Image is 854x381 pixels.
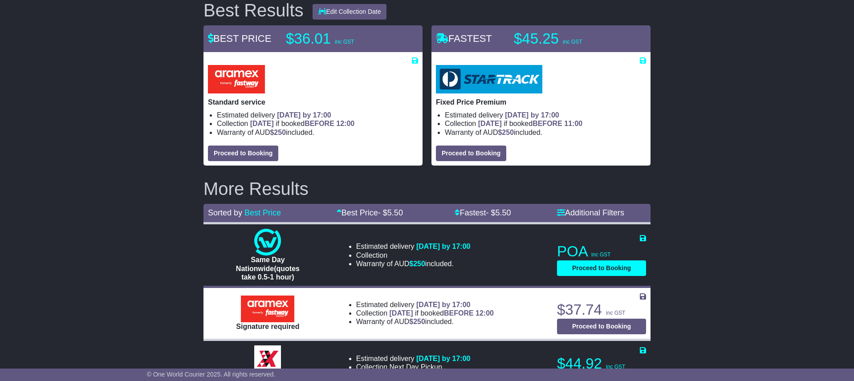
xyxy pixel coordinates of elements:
span: inc GST [335,39,354,45]
span: BEFORE [444,309,474,317]
p: $37.74 [557,301,646,319]
span: 12:00 [476,309,494,317]
li: Collection [217,119,418,128]
span: [DATE] by 17:00 [505,111,559,119]
span: [DATE] [478,120,502,127]
span: [DATE] by 17:00 [416,243,471,250]
p: $36.01 [286,30,397,48]
button: Proceed to Booking [436,146,506,161]
li: Warranty of AUD included. [356,259,471,268]
li: Estimated delivery [356,300,494,309]
span: [DATE] [390,309,413,317]
button: Proceed to Booking [208,146,278,161]
p: Standard service [208,98,418,106]
span: 5.50 [496,208,511,217]
span: if booked [250,120,354,127]
p: $45.25 [514,30,625,48]
li: Collection [356,309,494,317]
span: 11:00 [564,120,582,127]
span: 5.50 [387,208,403,217]
span: Signature required [236,323,299,330]
li: Collection [356,251,471,259]
a: Fastest- $5.50 [455,208,511,217]
img: Aramex: Standard service [208,65,265,93]
p: $44.92 [557,355,646,373]
span: Sorted by [208,208,242,217]
span: - $ [486,208,511,217]
img: Border Express: Express Parcel Service [254,345,281,372]
span: 250 [413,260,425,268]
span: inc GST [591,251,610,258]
li: Estimated delivery [356,354,471,363]
span: [DATE] [250,120,274,127]
li: Estimated delivery [217,111,418,119]
span: inc GST [606,310,625,316]
span: [DATE] by 17:00 [277,111,331,119]
span: © One World Courier 2025. All rights reserved. [147,371,276,378]
span: BEST PRICE [208,33,271,44]
div: Best Results [199,0,308,20]
span: inc GST [606,364,625,370]
span: $ [409,260,425,268]
button: Edit Collection Date [313,4,387,20]
span: BEFORE [533,120,562,127]
span: - $ [378,208,403,217]
span: if booked [390,309,494,317]
span: FASTEST [436,33,492,44]
li: Warranty of AUD included. [356,317,494,326]
span: 12:00 [336,120,354,127]
span: [DATE] by 17:00 [416,301,471,308]
li: Collection [356,363,471,371]
img: StarTrack: Fixed Price Premium [436,65,542,93]
p: Fixed Price Premium [436,98,646,106]
span: if booked [478,120,582,127]
img: Aramex: Signature required [241,296,294,322]
span: 250 [274,129,286,136]
button: Proceed to Booking [557,260,646,276]
span: 250 [413,318,425,325]
a: Best Price- $5.50 [337,208,403,217]
button: Proceed to Booking [557,319,646,334]
span: $ [270,129,286,136]
span: inc GST [563,39,582,45]
li: Warranty of AUD included. [445,128,646,137]
a: Best Price [244,208,281,217]
li: Estimated delivery [445,111,646,119]
span: $ [409,318,425,325]
span: BEFORE [305,120,334,127]
span: 250 [502,129,514,136]
span: [DATE] by 17:00 [416,355,471,362]
img: One World Courier: Same Day Nationwide(quotes take 0.5-1 hour) [254,229,281,255]
li: Estimated delivery [356,242,471,251]
h2: More Results [203,179,651,199]
span: Same Day Nationwide(quotes take 0.5-1 hour) [236,256,300,280]
li: Collection [445,119,646,128]
span: $ [498,129,514,136]
li: Warranty of AUD included. [217,128,418,137]
span: Next Day Pickup [390,363,442,371]
p: POA [557,243,646,260]
a: Additional Filters [557,208,624,217]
